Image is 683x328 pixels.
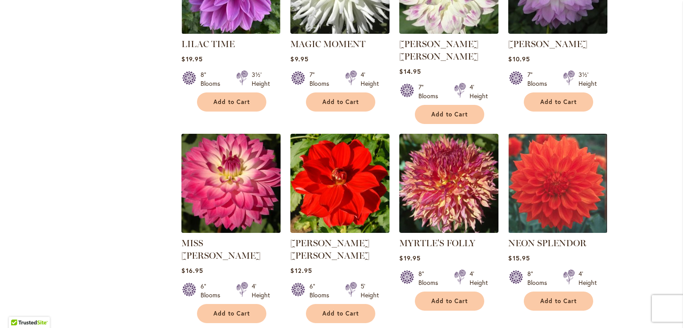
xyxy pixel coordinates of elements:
a: Neon Splendor [508,226,607,235]
img: MISS DELILAH [179,131,283,235]
div: 4' Height [470,83,488,100]
span: $9.95 [290,55,308,63]
span: $14.95 [399,67,421,76]
div: 5' Height [361,282,379,300]
button: Add to Cart [197,304,266,323]
a: MAGIC MOMENT [290,39,366,49]
a: NEON SPLENDOR [508,238,587,248]
button: Add to Cart [306,304,375,323]
button: Add to Cart [197,92,266,112]
span: Add to Cart [431,297,468,305]
button: Add to Cart [524,92,593,112]
div: 8" Blooms [527,269,552,287]
div: 4' Height [361,70,379,88]
span: $12.95 [290,266,312,275]
img: MYRTLE'S FOLLY [399,134,498,233]
div: 7" Blooms [418,83,443,100]
div: 3½' Height [579,70,597,88]
div: 3½' Height [252,70,270,88]
a: [PERSON_NAME] [PERSON_NAME] [399,39,478,62]
a: [PERSON_NAME] [PERSON_NAME] [290,238,370,261]
a: LILAC TIME [181,39,235,49]
div: 7" Blooms [527,70,552,88]
a: [PERSON_NAME] [508,39,587,49]
img: MOLLY ANN [290,134,390,233]
span: Add to Cart [213,310,250,317]
span: Add to Cart [322,310,359,317]
div: 6" Blooms [201,282,225,300]
a: MYRTLE'S FOLLY [399,238,475,248]
button: Add to Cart [415,292,484,311]
span: Add to Cart [213,98,250,106]
span: $19.95 [399,254,420,262]
img: Neon Splendor [508,134,607,233]
div: 8" Blooms [418,269,443,287]
span: Add to Cart [431,111,468,118]
span: Add to Cart [540,297,577,305]
span: Add to Cart [322,98,359,106]
button: Add to Cart [524,292,593,311]
span: $15.95 [508,254,530,262]
a: MYRTLE'S FOLLY [399,226,498,235]
div: 8" Blooms [201,70,225,88]
span: $16.95 [181,266,203,275]
iframe: Launch Accessibility Center [7,296,32,321]
span: $10.95 [508,55,530,63]
a: MISS DELILAH [181,226,281,235]
a: MAGIC MOMENT [290,27,390,36]
span: Add to Cart [540,98,577,106]
div: 7" Blooms [309,70,334,88]
button: Add to Cart [415,105,484,124]
a: MIKAYLA MIRANDA [508,27,607,36]
a: Lilac Time [181,27,281,36]
a: MISS [PERSON_NAME] [181,238,261,261]
div: 4' Height [252,282,270,300]
a: MARGARET ELLEN [399,27,498,36]
a: MOLLY ANN [290,226,390,235]
div: 6" Blooms [309,282,334,300]
button: Add to Cart [306,92,375,112]
span: $19.95 [181,55,202,63]
div: 4' Height [470,269,488,287]
div: 4' Height [579,269,597,287]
